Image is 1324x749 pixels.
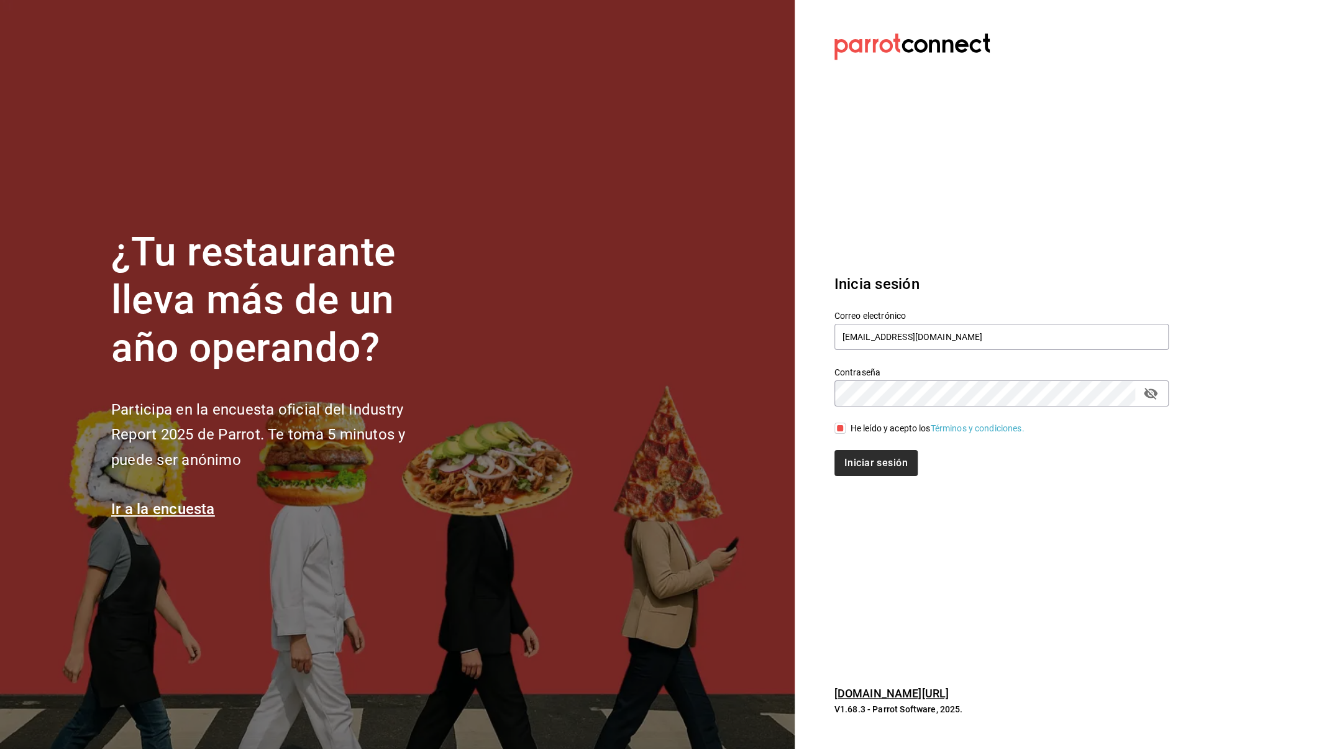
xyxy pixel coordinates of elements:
[834,273,1169,295] h3: Inicia sesión
[834,703,1169,715] p: V1.68.3 - Parrot Software, 2025.
[834,311,1169,320] label: Correo electrónico
[111,397,447,473] h2: Participa en la encuesta oficial del Industry Report 2025 de Parrot. Te toma 5 minutos y puede se...
[1140,383,1161,404] button: passwordField
[834,450,918,476] button: Iniciar sesión
[851,422,1025,435] div: He leído y acepto los
[834,687,949,700] a: [DOMAIN_NAME][URL]
[834,368,1169,377] label: Contraseña
[930,423,1024,433] a: Términos y condiciones.
[111,229,447,372] h1: ¿Tu restaurante lleva más de un año operando?
[111,500,215,518] a: Ir a la encuesta
[834,324,1169,350] input: Ingresa tu correo electrónico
